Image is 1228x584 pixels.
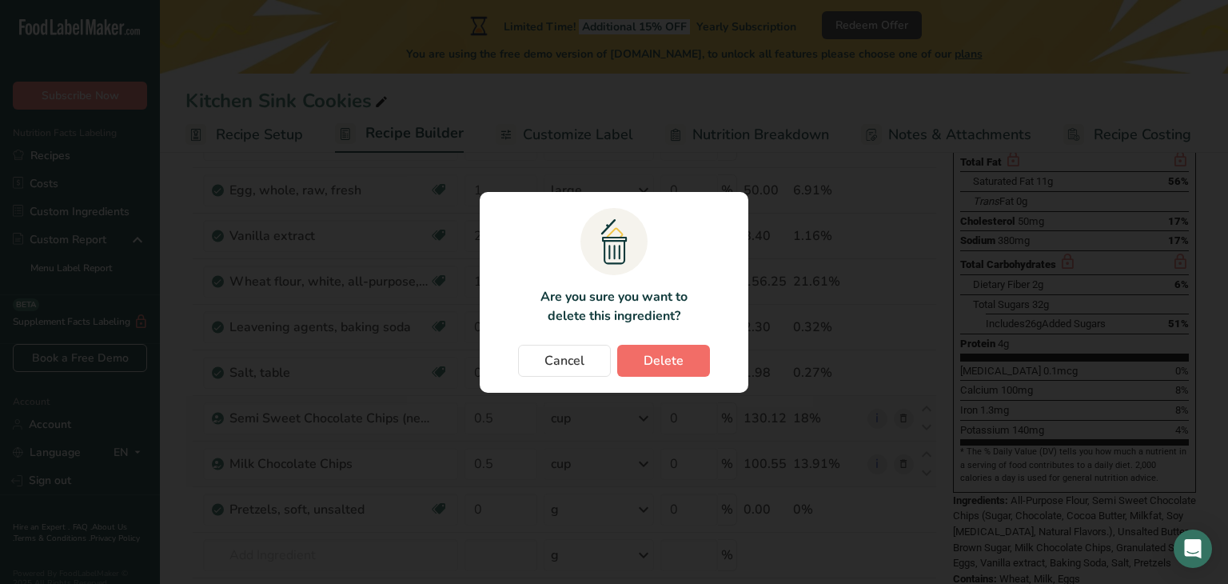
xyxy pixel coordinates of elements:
button: Cancel [518,345,611,377]
span: Delete [644,351,684,370]
button: Delete [617,345,710,377]
span: Cancel [544,351,584,370]
p: Are you sure you want to delete this ingredient? [531,287,696,326]
div: Open Intercom Messenger [1174,530,1212,568]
